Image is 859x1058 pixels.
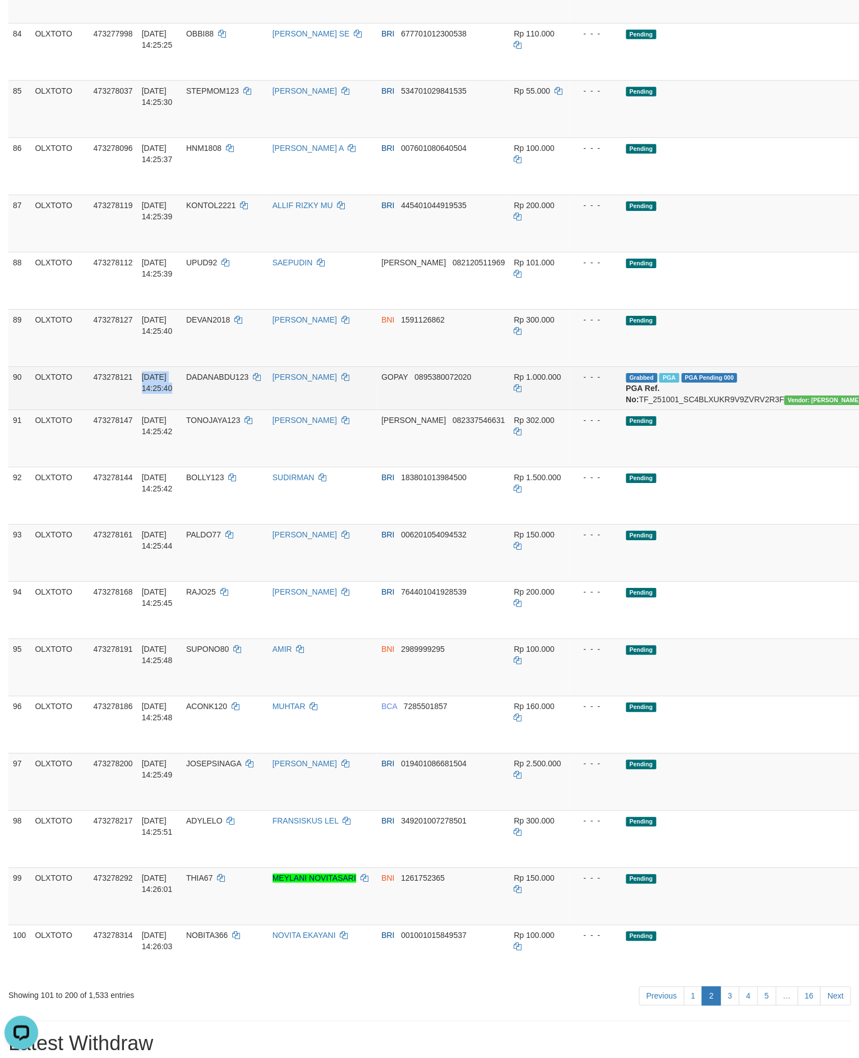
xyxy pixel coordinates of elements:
span: Rp 2.500.000 [514,759,561,768]
span: Pending [626,473,656,483]
span: Rp 160.000 [514,702,554,711]
span: Pending [626,316,656,325]
a: 1 [683,986,703,1005]
span: [PERSON_NAME] [381,258,446,267]
span: [DATE] 14:25:40 [142,315,173,335]
span: Pending [626,531,656,540]
span: [DATE] 14:26:01 [142,873,173,894]
span: Pending [626,931,656,941]
span: [DATE] 14:25:42 [142,416,173,436]
a: SUDIRMAN [273,473,315,482]
span: Rp 150.000 [514,873,554,882]
span: BNI [381,645,394,654]
span: BOLLY123 [186,473,224,482]
span: 473278121 [94,372,133,381]
td: 85 [8,80,30,137]
span: Pending [626,144,656,154]
td: 94 [8,581,30,638]
a: [PERSON_NAME] [273,530,337,539]
a: [PERSON_NAME] [273,372,337,381]
span: 473278144 [94,473,133,482]
td: 89 [8,309,30,366]
div: - - - [574,472,617,483]
td: 93 [8,524,30,581]
td: 98 [8,810,30,867]
span: STEPMOM123 [186,86,239,95]
span: Rp 200.000 [514,201,554,210]
span: THIA67 [186,873,213,882]
td: 86 [8,137,30,195]
td: 99 [8,867,30,924]
span: Rp 300.000 [514,315,554,324]
a: MUHTAR [273,702,306,711]
span: [DATE] 14:25:42 [142,473,173,493]
div: - - - [574,85,617,96]
span: 473278217 [94,816,133,825]
span: BRI [381,201,394,210]
td: 96 [8,696,30,753]
span: BRI [381,473,394,482]
span: [DATE] 14:25:39 [142,201,173,221]
span: [DATE] 14:25:25 [142,29,173,49]
button: Open LiveChat chat widget [4,4,38,38]
span: 473278314 [94,931,133,940]
span: Rp 55.000 [514,86,550,95]
div: Showing 101 to 200 of 1,533 entries [8,985,349,1001]
td: OLXTOTO [30,137,89,195]
span: Rp 101.000 [514,258,554,267]
span: PALDO77 [186,530,221,539]
span: Copy 006201054094532 to clipboard [401,530,467,539]
td: OLXTOTO [30,581,89,638]
span: 473278186 [94,702,133,711]
span: [DATE] 14:25:51 [142,816,173,836]
div: - - - [574,529,617,540]
td: OLXTOTO [30,80,89,137]
span: Marked by aubrezazulfa [659,373,678,383]
span: [DATE] 14:25:48 [142,645,173,665]
span: [DATE] 14:26:03 [142,931,173,951]
span: 473277998 [94,29,133,38]
a: FRANSISKUS LEL [273,816,339,825]
div: - - - [574,701,617,712]
div: - - - [574,815,617,826]
span: BRI [381,759,394,768]
td: OLXTOTO [30,696,89,753]
td: OLXTOTO [30,366,89,410]
span: Pending [626,259,656,268]
span: Copy 082337546631 to clipboard [452,416,505,425]
a: NOVITA EKAYANI [273,931,336,940]
a: [PERSON_NAME] [273,759,337,768]
span: PGA Pending [681,373,737,383]
div: - - - [574,415,617,426]
td: OLXTOTO [30,309,89,366]
span: HNM1808 [186,144,221,153]
span: BRI [381,530,394,539]
span: Copy 082120511969 to clipboard [452,258,505,267]
span: Rp 1.500.000 [514,473,561,482]
span: [DATE] 14:25:44 [142,530,173,550]
td: 88 [8,252,30,309]
span: RAJO25 [186,587,216,596]
td: OLXTOTO [30,810,89,867]
span: BRI [381,86,394,95]
span: Pending [626,817,656,826]
span: TONOJAYA123 [186,416,240,425]
a: ALLIF RIZKY MU [273,201,333,210]
div: - - - [574,643,617,655]
div: - - - [574,142,617,154]
span: Pending [626,645,656,655]
span: Copy 2989999295 to clipboard [401,645,445,654]
span: BRI [381,29,394,38]
h1: Latest Withdraw [8,1032,851,1055]
td: OLXTOTO [30,195,89,252]
div: - - - [574,200,617,211]
td: OLXTOTO [30,467,89,524]
span: [DATE] 14:25:39 [142,258,173,278]
span: Copy 764401041928539 to clipboard [401,587,467,596]
div: - - - [574,872,617,884]
span: Pending [626,588,656,597]
a: [PERSON_NAME] A [273,144,344,153]
span: Copy 677701012300538 to clipboard [401,29,467,38]
a: 2 [701,986,721,1005]
td: 97 [8,753,30,810]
